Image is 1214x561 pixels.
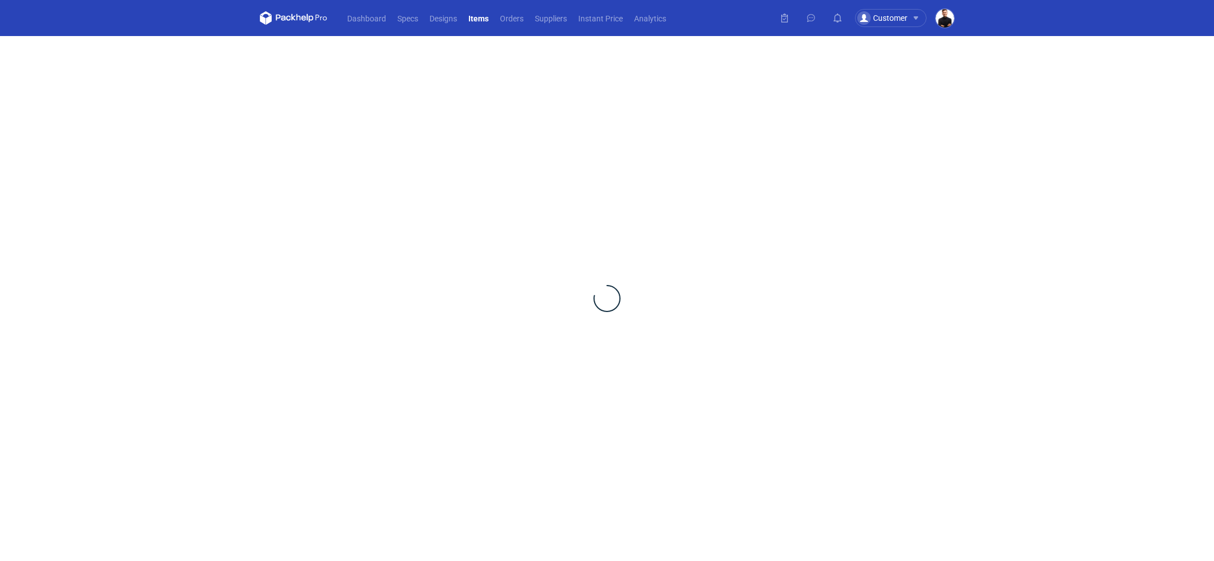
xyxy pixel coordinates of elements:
svg: Packhelp Pro [260,11,327,25]
div: Customer [857,11,907,25]
a: Specs [392,11,424,25]
a: Instant Price [573,11,628,25]
a: Items [463,11,494,25]
button: Customer [855,9,936,27]
a: Suppliers [529,11,573,25]
a: Analytics [628,11,672,25]
a: Dashboard [342,11,392,25]
a: Orders [494,11,529,25]
img: Tomasz Kubiak [936,9,954,28]
a: Designs [424,11,463,25]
